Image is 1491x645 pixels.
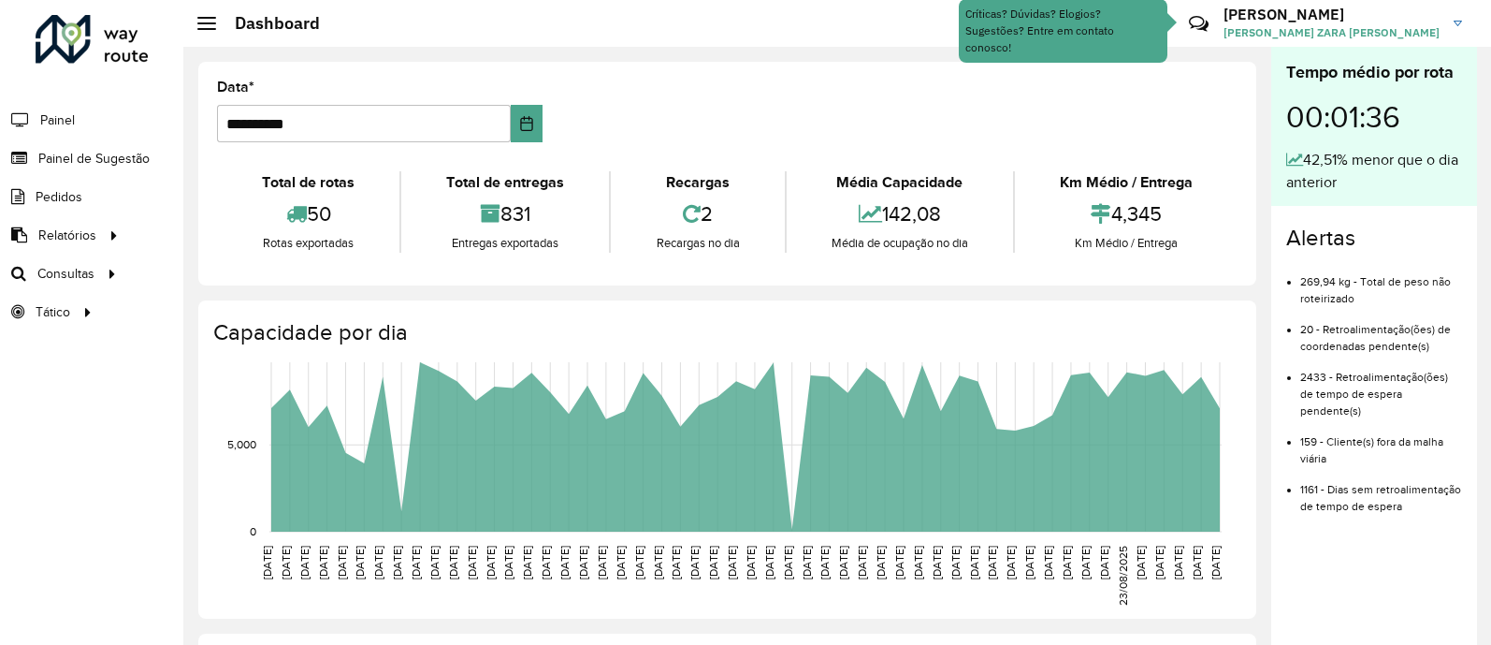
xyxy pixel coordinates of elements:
text: [DATE] [986,546,998,579]
text: [DATE] [615,546,627,579]
text: [DATE] [558,546,571,579]
span: [PERSON_NAME] ZARA [PERSON_NAME] [1223,24,1440,41]
div: Média Capacidade [791,171,1008,194]
text: [DATE] [485,546,497,579]
text: [DATE] [1005,546,1017,579]
div: 4,345 [1020,194,1233,234]
text: [DATE] [540,546,552,579]
div: Média de ocupação no dia [791,234,1008,253]
text: [DATE] [763,546,775,579]
text: [DATE] [428,546,441,579]
text: [DATE] [1191,546,1203,579]
text: [DATE] [949,546,962,579]
text: [DATE] [1135,546,1147,579]
text: [DATE] [466,546,478,579]
span: Consultas [37,264,94,284]
li: 269,94 kg - Total de peso não roteirizado [1300,259,1462,307]
text: [DATE] [726,546,738,579]
div: Recargas [615,171,779,194]
text: [DATE] [782,546,794,579]
a: Contato Rápido [1179,4,1219,44]
text: [DATE] [1209,546,1222,579]
text: [DATE] [968,546,980,579]
text: [DATE] [912,546,924,579]
text: [DATE] [633,546,645,579]
text: [DATE] [856,546,868,579]
button: Choose Date [511,105,543,142]
text: [DATE] [1061,546,1073,579]
div: Km Médio / Entrega [1020,171,1233,194]
span: Painel de Sugestão [38,149,150,169]
div: Total de entregas [406,171,604,194]
label: Data [217,76,254,98]
text: [DATE] [652,546,664,579]
div: Recargas no dia [615,234,779,253]
text: 0 [250,525,256,537]
h4: Capacidade por dia [213,319,1238,346]
div: Entregas exportadas [406,234,604,253]
span: Tático [36,302,70,322]
text: [DATE] [670,546,682,579]
h4: Alertas [1286,225,1462,252]
div: 142,08 [791,194,1008,234]
text: [DATE] [801,546,813,579]
div: 831 [406,194,604,234]
text: [DATE] [1098,546,1110,579]
div: Rotas exportadas [222,234,395,253]
span: Pedidos [36,187,82,207]
text: [DATE] [502,546,514,579]
text: [DATE] [521,546,533,579]
text: [DATE] [354,546,366,579]
div: Km Médio / Entrega [1020,234,1233,253]
text: [DATE] [707,546,719,579]
div: 50 [222,194,395,234]
div: Tempo médio por rota [1286,60,1462,85]
div: 42,51% menor que o dia anterior [1286,149,1462,194]
text: [DATE] [577,546,589,579]
text: [DATE] [596,546,608,579]
text: [DATE] [317,546,329,579]
text: [DATE] [391,546,403,579]
text: [DATE] [1172,546,1184,579]
div: 2 [615,194,779,234]
text: [DATE] [893,546,905,579]
h3: [PERSON_NAME] [1223,6,1440,23]
li: 2433 - Retroalimentação(ões) de tempo de espera pendente(s) [1300,355,1462,419]
span: Relatórios [38,226,96,245]
li: 1161 - Dias sem retroalimentação de tempo de espera [1300,467,1462,515]
text: [DATE] [875,546,887,579]
h2: Dashboard [216,13,320,34]
text: [DATE] [1023,546,1035,579]
text: [DATE] [410,546,422,579]
text: [DATE] [261,546,273,579]
text: 5,000 [227,438,256,450]
text: 23/08/2025 [1117,546,1129,606]
text: [DATE] [372,546,384,579]
text: [DATE] [1153,546,1165,579]
text: [DATE] [688,546,701,579]
div: Total de rotas [222,171,395,194]
text: [DATE] [818,546,831,579]
span: Painel [40,110,75,130]
text: [DATE] [837,546,849,579]
text: [DATE] [336,546,348,579]
text: [DATE] [280,546,292,579]
text: [DATE] [1079,546,1092,579]
text: [DATE] [1042,546,1054,579]
text: [DATE] [447,546,459,579]
li: 159 - Cliente(s) fora da malha viária [1300,419,1462,467]
text: [DATE] [745,546,757,579]
div: 00:01:36 [1286,85,1462,149]
li: 20 - Retroalimentação(ões) de coordenadas pendente(s) [1300,307,1462,355]
text: [DATE] [298,546,311,579]
text: [DATE] [931,546,943,579]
